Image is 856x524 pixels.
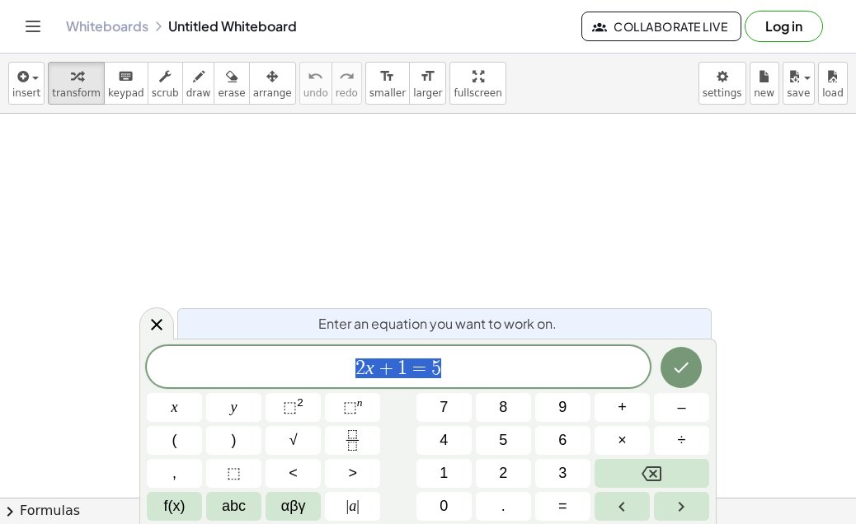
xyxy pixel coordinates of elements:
sup: 2 [297,396,303,409]
span: erase [218,87,245,99]
span: ⬚ [343,399,357,415]
button: new [750,62,779,105]
button: Less than [266,459,321,488]
button: Collaborate Live [581,12,741,41]
span: > [348,462,357,484]
button: arrange [249,62,296,105]
button: Superscript [325,393,380,422]
span: αβγ [281,495,306,517]
button: 5 [476,426,531,455]
button: , [147,459,202,488]
span: smaller [369,87,406,99]
span: keypad [108,87,144,99]
button: Square root [266,426,321,455]
span: load [822,87,844,99]
button: settings [698,62,746,105]
span: ⬚ [227,462,241,484]
span: ) [232,429,237,451]
span: Enter an equation you want to work on. [318,314,557,334]
button: y [206,393,261,422]
span: 2 [355,358,365,378]
button: Greater than [325,459,380,488]
span: a [346,495,360,517]
span: transform [52,87,101,99]
span: | [346,498,350,514]
span: f(x) [164,495,186,517]
span: 0 [440,495,448,517]
span: draw [186,87,211,99]
span: × [618,429,627,451]
button: format_sizesmaller [365,62,410,105]
span: 4 [440,429,448,451]
button: Greek alphabet [266,492,321,521]
var: x [365,357,374,378]
button: 3 [535,459,590,488]
button: Right arrow [654,492,709,521]
span: x [172,396,178,419]
span: – [677,396,685,419]
i: format_size [379,67,395,87]
button: Plus [595,393,650,422]
button: draw [182,62,215,105]
button: Left arrow [595,492,650,521]
button: load [818,62,848,105]
span: 8 [499,396,507,419]
span: settings [703,87,742,99]
button: Minus [654,393,709,422]
button: Divide [654,426,709,455]
span: . [501,495,506,517]
span: 3 [558,462,567,484]
button: 4 [416,426,472,455]
button: 8 [476,393,531,422]
i: redo [339,67,355,87]
button: Alphabet [206,492,261,521]
button: Absolute value [325,492,380,521]
span: save [787,87,810,99]
span: 5 [431,358,441,378]
span: 5 [499,429,507,451]
span: y [231,396,238,419]
button: . [476,492,531,521]
span: 2 [499,462,507,484]
span: 6 [558,429,567,451]
button: erase [214,62,249,105]
span: arrange [253,87,292,99]
button: Fraction [325,426,380,455]
button: Log in [745,11,823,42]
button: Times [595,426,650,455]
button: undoundo [299,62,332,105]
button: transform [48,62,105,105]
span: Collaborate Live [595,19,727,34]
span: ⬚ [283,399,297,415]
button: redoredo [332,62,362,105]
button: format_sizelarger [409,62,446,105]
span: 7 [440,396,448,419]
span: scrub [152,87,179,99]
span: ( [172,429,177,451]
span: undo [303,87,328,99]
button: insert [8,62,45,105]
span: insert [12,87,40,99]
span: fullscreen [454,87,501,99]
a: Whiteboards [66,18,148,35]
button: keyboardkeypad [104,62,148,105]
span: = [558,495,567,517]
button: 7 [416,393,472,422]
span: 9 [558,396,567,419]
span: | [356,498,360,514]
span: + [618,396,627,419]
i: undo [308,67,323,87]
sup: n [357,396,363,409]
button: 1 [416,459,472,488]
button: 0 [416,492,472,521]
button: 6 [535,426,590,455]
button: Placeholder [206,459,261,488]
button: x [147,393,202,422]
button: fullscreen [449,62,506,105]
span: ÷ [678,429,686,451]
i: format_size [420,67,435,87]
button: Done [661,347,702,388]
span: redo [336,87,358,99]
button: Toggle navigation [20,13,46,40]
button: 2 [476,459,531,488]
